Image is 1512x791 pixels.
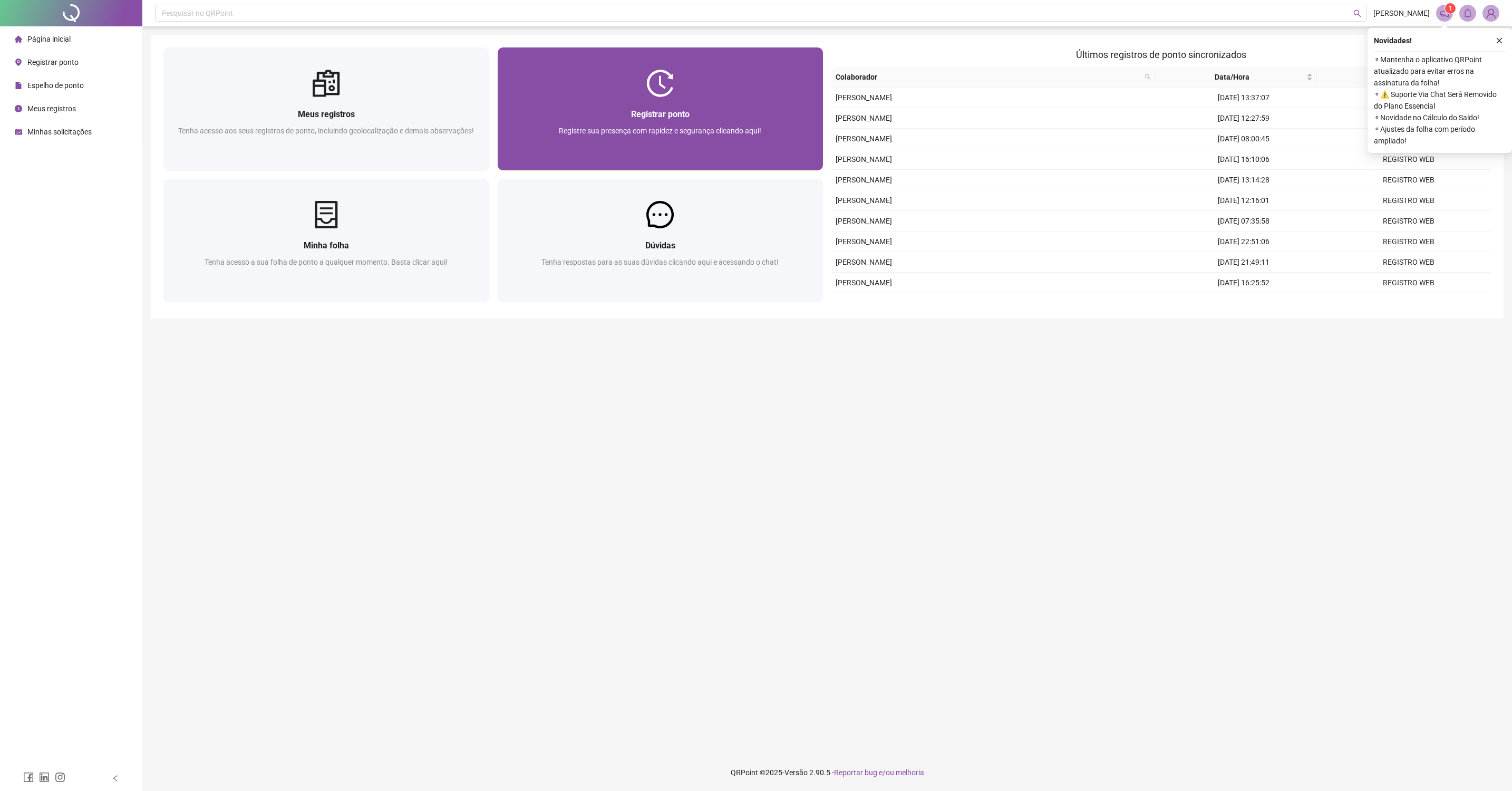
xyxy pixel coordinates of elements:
[1326,293,1491,314] td: REGISTRO WEB
[1161,252,1326,273] td: [DATE] 21:49:11
[836,71,1140,83] span: Colaborador
[163,179,489,302] a: Minha folhaTenha acesso a sua folha de ponto a qualquer momento. Basta clicar aqui!
[1326,231,1491,252] td: REGISTRO WEB
[1326,108,1491,129] td: REGISTRO WEB
[834,768,924,777] span: Reportar bug e/ou melhoria
[836,155,892,163] span: [PERSON_NAME]
[498,179,823,302] a: DúvidasTenha respostas para as suas dúvidas clicando aqui e acessando o chat!
[1374,123,1506,147] span: ⚬ Ajustes da folha com período ampliado!
[498,47,823,170] a: Registrar pontoRegistre sua presença com rapidez e segurança clicando aqui!
[1159,71,1304,83] span: Data/Hora
[541,258,779,266] span: Tenha respostas para as suas dúvidas clicando aqui e acessando o chat!
[1374,35,1412,46] span: Novidades !
[1326,149,1491,170] td: REGISTRO WEB
[1161,88,1326,108] td: [DATE] 13:37:07
[23,772,34,783] span: facebook
[27,81,84,90] span: Espelho de ponto
[836,134,892,143] span: [PERSON_NAME]
[1317,67,1479,88] th: Origem
[27,58,79,66] span: Registrar ponto
[631,109,690,119] span: Registrar ponto
[836,93,892,102] span: [PERSON_NAME]
[836,176,892,184] span: [PERSON_NAME]
[15,59,22,66] span: environment
[1161,129,1326,149] td: [DATE] 08:00:45
[1161,231,1326,252] td: [DATE] 22:51:06
[1161,211,1326,231] td: [DATE] 07:35:58
[1326,252,1491,273] td: REGISTRO WEB
[836,278,892,287] span: [PERSON_NAME]
[1496,37,1503,44] span: close
[1326,170,1491,190] td: REGISTRO WEB
[1326,88,1491,108] td: REGISTRO WEB
[1142,69,1153,85] span: search
[39,772,50,783] span: linkedin
[15,128,22,136] span: schedule
[1161,293,1326,314] td: [DATE] 14:37:09
[1161,108,1326,129] td: [DATE] 12:27:59
[836,237,892,246] span: [PERSON_NAME]
[15,105,22,112] span: clock-circle
[27,104,76,113] span: Meus registros
[1445,3,1456,14] sup: 1
[1155,67,1317,88] th: Data/Hora
[1353,9,1361,17] span: search
[112,775,119,782] span: left
[27,35,71,43] span: Página inicial
[836,114,892,122] span: [PERSON_NAME]
[163,47,489,170] a: Meus registrosTenha acesso aos seus registros de ponto, incluindo geolocalização e demais observa...
[1161,170,1326,190] td: [DATE] 13:14:28
[1326,129,1491,149] td: REGISTRO WEB
[1145,74,1151,80] span: search
[645,240,675,250] span: Dúvidas
[836,196,892,205] span: [PERSON_NAME]
[1326,211,1491,231] td: REGISTRO WEB
[1373,7,1430,19] span: [PERSON_NAME]
[304,240,349,250] span: Minha folha
[1374,112,1506,123] span: ⚬ Novidade no Cálculo do Saldo!
[1449,5,1452,12] span: 1
[1374,54,1506,89] span: ⚬ Mantenha o aplicativo QRPoint atualizado para evitar erros na assinatura da folha!
[15,35,22,43] span: home
[142,754,1512,791] footer: QRPoint © 2025 - 2.90.5 -
[1374,89,1506,112] span: ⚬ ⚠️ Suporte Via Chat Será Removido do Plano Essencial
[1161,273,1326,293] td: [DATE] 16:25:52
[1440,8,1449,18] span: notification
[1326,273,1491,293] td: REGISTRO WEB
[1326,190,1491,211] td: REGISTRO WEB
[55,772,65,783] span: instagram
[1483,5,1499,21] img: 84060
[27,128,92,136] span: Minhas solicitações
[178,127,474,135] span: Tenha acesso aos seus registros de ponto, incluindo geolocalização e demais observações!
[784,768,808,777] span: Versão
[298,109,355,119] span: Meus registros
[559,127,761,135] span: Registre sua presença com rapidez e segurança clicando aqui!
[1161,190,1326,211] td: [DATE] 12:16:01
[205,258,448,266] span: Tenha acesso a sua folha de ponto a qualquer momento. Basta clicar aqui!
[836,217,892,225] span: [PERSON_NAME]
[1161,149,1326,170] td: [DATE] 16:10:06
[836,258,892,266] span: [PERSON_NAME]
[15,82,22,89] span: file
[1463,8,1472,18] span: bell
[1076,49,1246,60] span: Últimos registros de ponto sincronizados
